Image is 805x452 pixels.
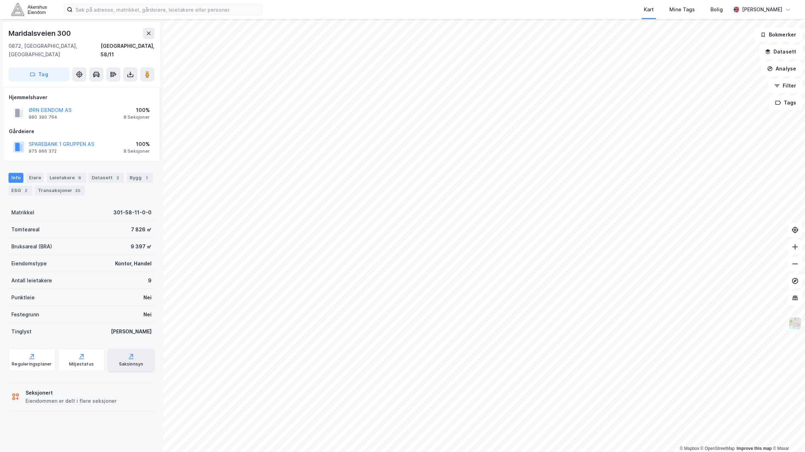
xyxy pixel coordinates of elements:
[143,174,150,181] div: 1
[754,28,802,42] button: Bokmerker
[124,140,150,148] div: 100%
[26,173,44,183] div: Eiere
[12,361,52,367] div: Reguleringsplaner
[111,327,152,336] div: [PERSON_NAME]
[669,5,695,14] div: Mine Tags
[115,259,152,268] div: Kontor, Handel
[8,186,32,196] div: ESG
[8,28,72,39] div: Maridalsveien 300
[11,276,52,285] div: Antall leietakere
[11,327,32,336] div: Tinglyst
[770,418,805,452] div: Kontrollprogram for chat
[29,114,57,120] div: 980 390 764
[114,174,121,181] div: 2
[143,293,152,302] div: Nei
[737,446,772,451] a: Improve this map
[131,225,152,234] div: 7 826 ㎡
[11,225,40,234] div: Tomteareal
[124,106,150,114] div: 100%
[8,42,101,59] div: 0872, [GEOGRAPHIC_DATA], [GEOGRAPHIC_DATA]
[11,310,39,319] div: Festegrunn
[113,208,152,217] div: 301-58-11-0-0
[644,5,654,14] div: Kart
[47,173,86,183] div: Leietakere
[761,62,802,76] button: Analyse
[11,242,52,251] div: Bruksareal (BRA)
[11,293,35,302] div: Punktleie
[124,148,150,154] div: 8 Seksjoner
[25,397,117,405] div: Eiendommen er delt i flere seksjoner
[127,173,153,183] div: Bygg
[680,446,699,451] a: Mapbox
[8,67,69,81] button: Tag
[9,93,154,102] div: Hjemmelshaver
[11,3,47,16] img: akershus-eiendom-logo.9091f326c980b4bce74ccdd9f866810c.svg
[11,208,34,217] div: Matrikkel
[69,361,94,367] div: Miljøstatus
[788,317,802,330] img: Z
[148,276,152,285] div: 9
[9,127,154,136] div: Gårdeiere
[73,4,262,15] input: Søk på adresse, matrikkel, gårdeiere, leietakere eller personer
[22,187,29,194] div: 2
[701,446,735,451] a: OpenStreetMap
[131,242,152,251] div: 9 397 ㎡
[29,148,57,154] div: 975 966 372
[89,173,124,183] div: Datasett
[742,5,782,14] div: [PERSON_NAME]
[710,5,723,14] div: Bolig
[119,361,143,367] div: Saksinnsyn
[143,310,152,319] div: Nei
[35,186,85,196] div: Transaksjoner
[101,42,154,59] div: [GEOGRAPHIC_DATA], 58/11
[770,418,805,452] iframe: Chat Widget
[769,96,802,110] button: Tags
[759,45,802,59] button: Datasett
[25,389,117,397] div: Seksjonert
[76,174,83,181] div: 9
[11,259,47,268] div: Eiendomstype
[124,114,150,120] div: 8 Seksjoner
[8,173,23,183] div: Info
[74,187,82,194] div: 20
[768,79,802,93] button: Filter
